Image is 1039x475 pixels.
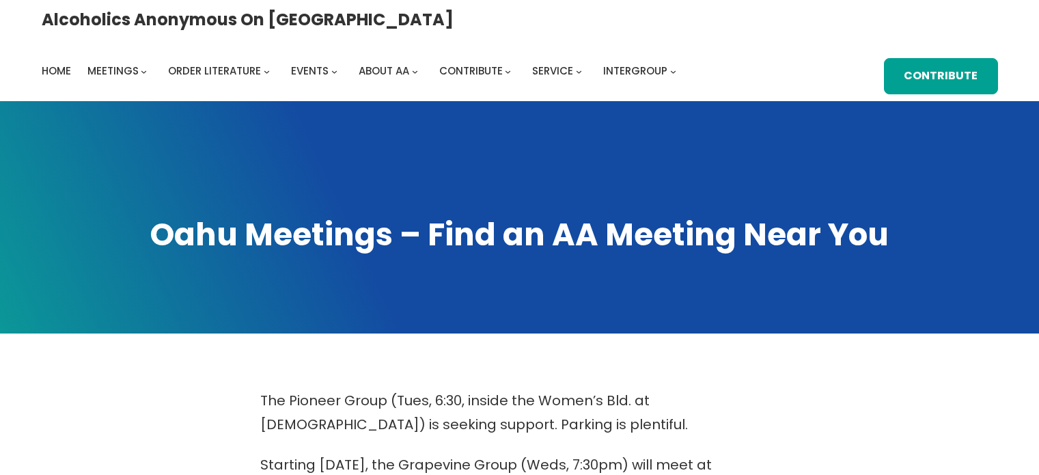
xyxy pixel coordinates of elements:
a: Alcoholics Anonymous on [GEOGRAPHIC_DATA] [42,5,454,34]
button: Meetings submenu [141,68,147,74]
button: Contribute submenu [505,68,511,74]
span: Events [291,64,329,78]
span: Contribute [439,64,503,78]
span: Intergroup [603,64,667,78]
button: Service submenu [576,68,582,74]
p: The Pioneer Group (Tues, 6:30, inside the Women’s Bld. at [DEMOGRAPHIC_DATA]) is seeking support.... [260,389,779,437]
a: Contribute [439,62,503,81]
span: Service [532,64,573,78]
a: Service [532,62,573,81]
a: Meetings [87,62,139,81]
button: Intergroup submenu [670,68,676,74]
nav: Intergroup [42,62,681,81]
a: Intergroup [603,62,667,81]
a: Events [291,62,329,81]
a: About AA [359,62,409,81]
h1: Oahu Meetings – Find an AA Meeting Near You [42,213,998,256]
span: About AA [359,64,409,78]
button: Order Literature submenu [264,68,270,74]
a: Home [42,62,71,81]
a: Contribute [884,58,997,94]
button: About AA submenu [412,68,418,74]
span: Order Literature [168,64,261,78]
span: Home [42,64,71,78]
button: Events submenu [331,68,337,74]
span: Meetings [87,64,139,78]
